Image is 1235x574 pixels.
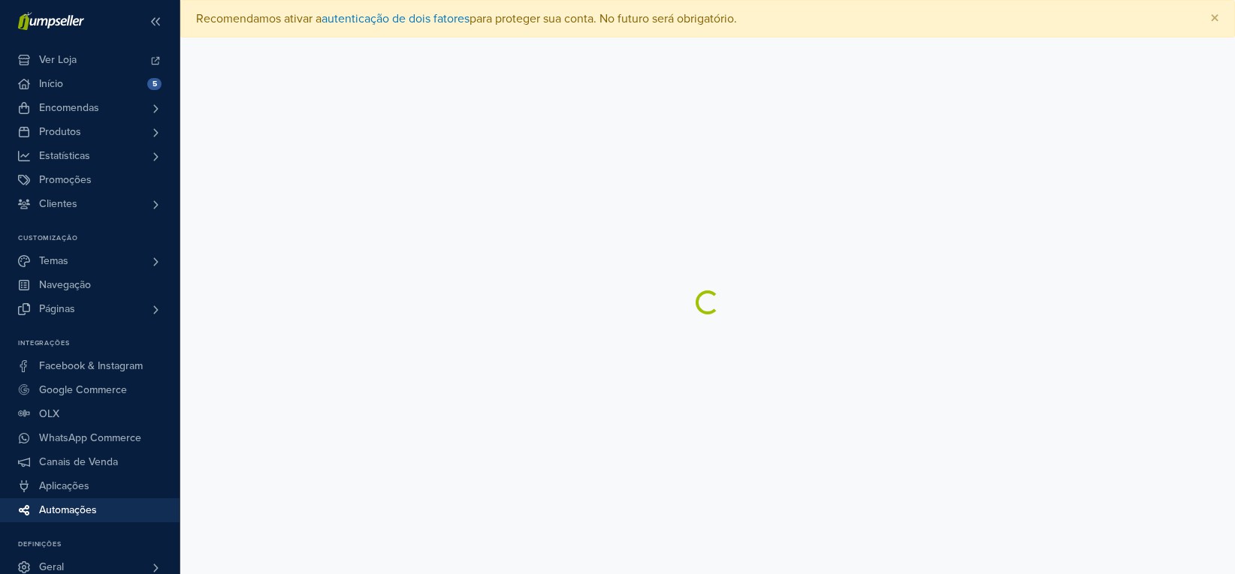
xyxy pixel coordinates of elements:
button: Close [1195,1,1234,37]
span: Navegação [39,273,91,297]
span: Temas [39,249,68,273]
span: Encomendas [39,96,99,120]
span: × [1210,8,1219,29]
span: Google Commerce [39,378,127,402]
span: Facebook & Instagram [39,354,143,378]
span: 5 [147,78,162,90]
span: Início [39,72,63,96]
span: Canais de Venda [39,450,118,474]
a: autenticação de dois fatores [322,11,470,26]
span: OLX [39,402,59,426]
span: Aplicações [39,474,89,498]
span: Produtos [39,120,81,144]
span: Estatísticas [39,144,90,168]
span: Automações [39,498,97,522]
span: Ver Loja [39,48,77,72]
span: WhatsApp Commerce [39,426,141,450]
p: Integrações [18,339,180,348]
span: Páginas [39,297,75,321]
p: Definições [18,540,180,549]
span: Clientes [39,192,77,216]
p: Customização [18,234,180,243]
span: Promoções [39,168,92,192]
